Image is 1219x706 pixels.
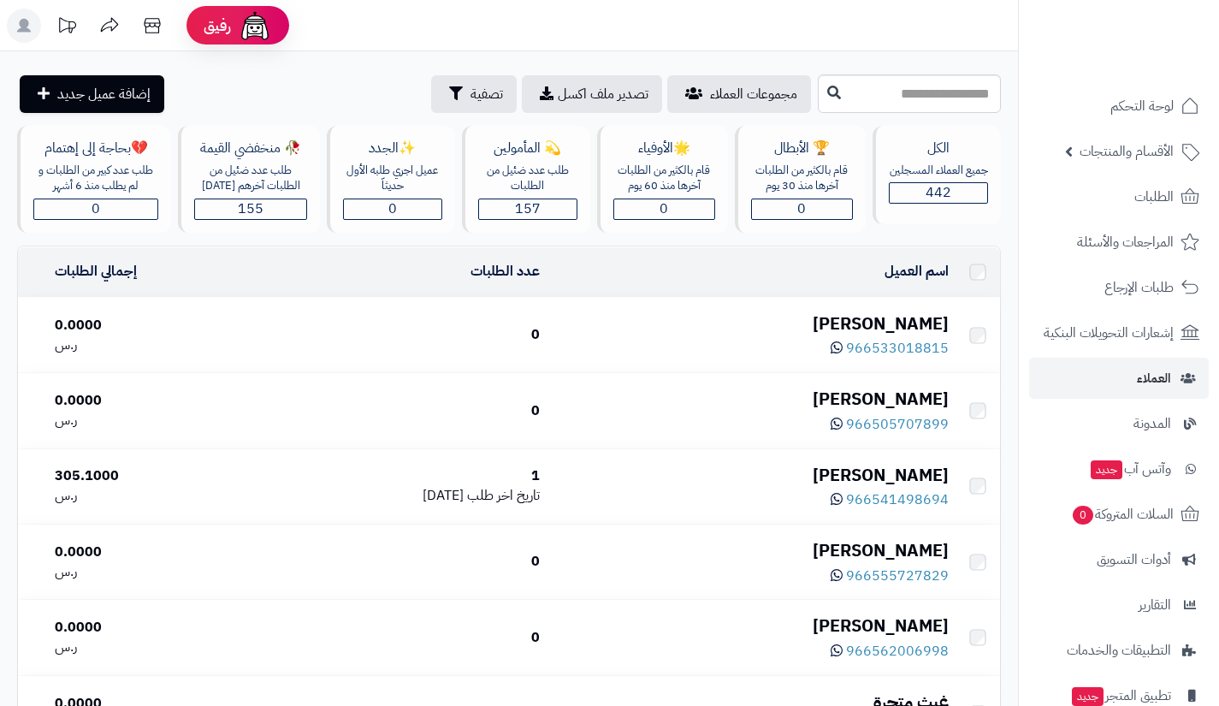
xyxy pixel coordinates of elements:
div: 0 [266,401,541,421]
a: 966505707899 [831,414,949,435]
div: 0.0000 [55,618,251,638]
div: 💔بحاجة إلى إهتمام [33,139,158,158]
span: المراجعات والأسئلة [1077,230,1174,254]
a: المدونة [1029,403,1209,444]
span: تاريخ اخر طلب [467,485,540,506]
img: ai-face.png [238,9,272,43]
div: طلب عدد كبير من الطلبات و لم يطلب منذ 6 أشهر [33,163,158,194]
div: 🥀 منخفضي القيمة [194,139,306,158]
a: العملاء [1029,358,1209,399]
span: مجموعات العملاء [710,84,797,104]
a: 🥀 منخفضي القيمةطلب عدد ضئيل من الطلبات آخرهم [DATE]155 [175,126,323,233]
a: تصدير ملف اكسل [522,75,662,113]
span: 157 [515,199,541,219]
span: إضافة عميل جديد [57,84,151,104]
a: إشعارات التحويلات البنكية [1029,312,1209,353]
div: الكل [889,139,988,158]
span: 966541498694 [846,489,949,510]
div: ر.س [55,562,251,582]
a: 💔بحاجة إلى إهتمامطلب عدد كبير من الطلبات و لم يطلب منذ 6 أشهر0 [14,126,175,233]
span: الطلبات [1134,185,1174,209]
span: وآتس آب [1089,457,1171,481]
a: 966541498694 [831,489,949,510]
div: [PERSON_NAME] [553,311,949,336]
div: 🏆 الأبطال [751,139,853,158]
div: 0.0000 [55,391,251,411]
a: ✨الجددعميل اجري طلبه الأول حديثاّ0 [323,126,459,233]
a: أدوات التسويق [1029,539,1209,580]
div: جميع العملاء المسجلين [889,163,988,179]
a: تحديثات المنصة [45,9,88,47]
span: 966533018815 [846,338,949,359]
span: 966505707899 [846,414,949,435]
span: 442 [926,182,951,203]
div: 0 [266,325,541,345]
a: عدد الطلبات [470,261,540,282]
div: 0 [266,552,541,572]
div: قام بالكثير من الطلبات آخرها منذ 60 يوم [613,163,715,194]
a: الكلجميع العملاء المسجلين442 [869,126,1004,233]
div: 🌟الأوفياء [613,139,715,158]
div: عميل اجري طلبه الأول حديثاّ [343,163,442,194]
div: قام بالكثير من الطلبات آخرها منذ 30 يوم [751,163,853,194]
div: ر.س [55,411,251,430]
span: 0 [660,199,668,219]
a: مجموعات العملاء [667,75,811,113]
a: 966562006998 [831,641,949,662]
span: العملاء [1137,366,1171,390]
span: إشعارات التحويلات البنكية [1044,321,1174,345]
span: لوحة التحكم [1110,94,1174,118]
a: 💫 المأمولينطلب عدد ضئيل من الطلبات157 [459,126,594,233]
span: جديد [1072,687,1104,706]
span: 0 [797,199,806,219]
a: الطلبات [1029,176,1209,217]
div: طلب عدد ضئيل من الطلبات آخرهم [DATE] [194,163,306,194]
span: رفيق [204,15,231,36]
span: 0 [92,199,100,219]
a: 966555727829 [831,566,949,586]
div: ر.س [55,638,251,657]
span: 0 [388,199,397,219]
a: التقارير [1029,584,1209,626]
span: طلبات الإرجاع [1104,276,1174,300]
div: [PERSON_NAME] [553,387,949,412]
div: [PERSON_NAME] [553,538,949,563]
div: 0.0000 [55,543,251,562]
span: التطبيقات والخدمات [1067,638,1171,662]
span: 966555727829 [846,566,949,586]
div: [PERSON_NAME] [553,614,949,638]
span: المدونة [1133,412,1171,436]
a: طلبات الإرجاع [1029,267,1209,308]
div: ر.س [55,335,251,355]
a: اسم العميل [885,261,949,282]
a: وآتس آبجديد [1029,448,1209,489]
span: جديد [1091,460,1122,479]
a: 🌟الأوفياءقام بالكثير من الطلبات آخرها منذ 60 يوم0 [594,126,731,233]
span: 155 [238,199,263,219]
div: [DATE] [266,486,541,506]
span: أدوات التسويق [1097,548,1171,572]
a: 🏆 الأبطالقام بالكثير من الطلبات آخرها منذ 30 يوم0 [731,126,869,233]
div: 1 [266,466,541,486]
a: 966533018815 [831,338,949,359]
div: طلب عدد ضئيل من الطلبات [478,163,577,194]
div: 0.0000 [55,316,251,335]
a: إجمالي الطلبات [55,261,137,282]
a: التطبيقات والخدمات [1029,630,1209,671]
span: الأقسام والمنتجات [1080,139,1174,163]
a: لوحة التحكم [1029,86,1209,127]
a: المراجعات والأسئلة [1029,222,1209,263]
span: 0 [1073,506,1093,525]
span: التقارير [1139,593,1171,617]
span: تصدير ملف اكسل [558,84,648,104]
a: السلات المتروكة0 [1029,494,1209,535]
div: ر.س [55,486,251,506]
button: تصفية [431,75,517,113]
div: [PERSON_NAME] [553,463,949,488]
img: logo-2.png [1103,48,1203,84]
span: 966562006998 [846,641,949,662]
div: ✨الجدد [343,139,442,158]
span: تصفية [470,84,503,104]
div: 💫 المأمولين [478,139,577,158]
div: 0 [266,628,541,648]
